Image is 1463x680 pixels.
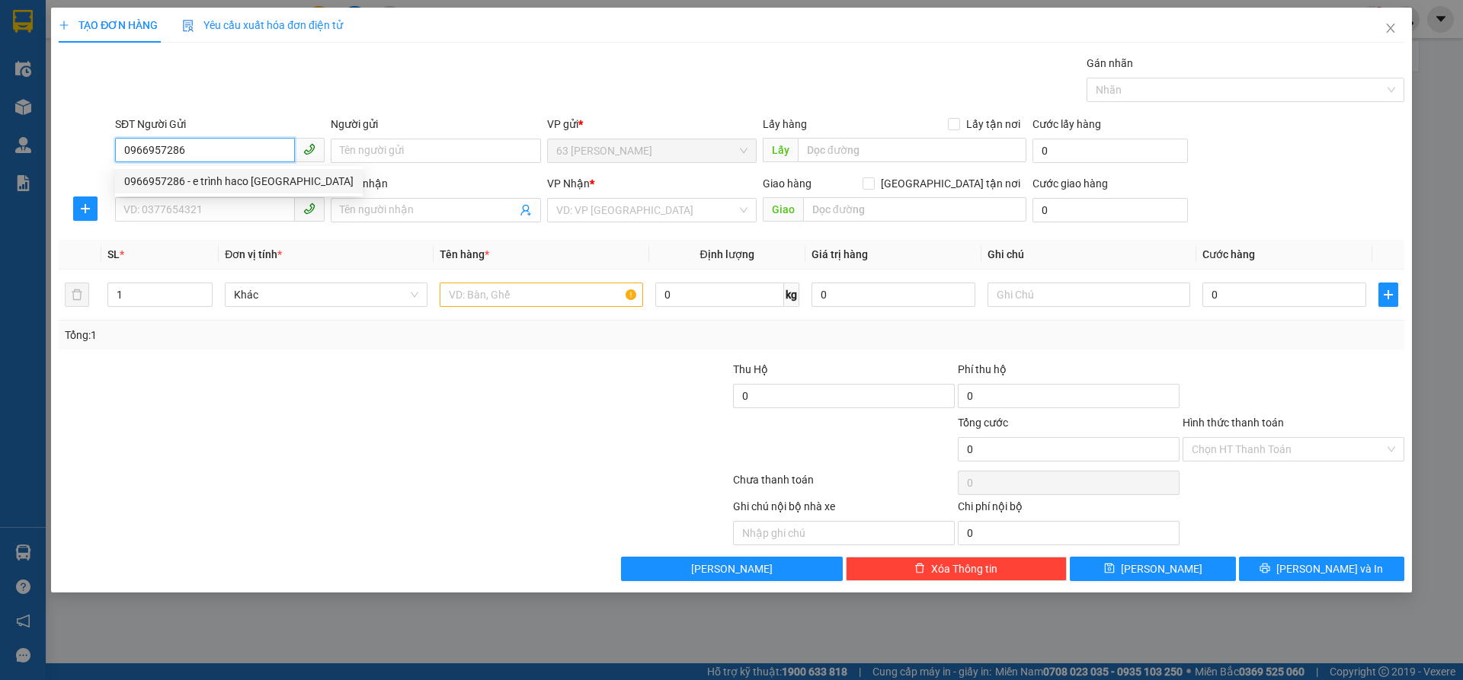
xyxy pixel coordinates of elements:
[846,557,1068,581] button: deleteXóa Thông tin
[875,175,1026,192] span: [GEOGRAPHIC_DATA] tận nơi
[303,203,315,215] span: phone
[331,175,540,192] div: Người nhận
[1032,139,1188,163] input: Cước lấy hàng
[733,363,768,375] span: Thu Hộ
[234,283,418,306] span: Khác
[1379,289,1397,301] span: plus
[1369,8,1412,50] button: Close
[440,248,489,260] span: Tên hàng
[1378,283,1398,307] button: plus
[303,143,315,155] span: phone
[700,248,754,260] span: Định lượng
[59,20,69,30] span: plus
[958,498,1180,521] div: Chi phí nội bộ
[556,139,748,162] span: 63 Trần Quang Tặng
[914,563,925,575] span: delete
[1385,22,1397,34] span: close
[225,248,282,260] span: Đơn vị tính
[74,203,97,215] span: plus
[182,20,194,32] img: icon
[547,116,757,132] div: VP gửi
[65,327,565,343] div: Tổng: 1
[1070,557,1235,581] button: save[PERSON_NAME]
[59,19,158,31] span: TẠO ĐƠN HÀNG
[1087,57,1133,69] label: Gán nhãn
[763,197,803,222] span: Giao
[691,560,773,577] span: [PERSON_NAME]
[1032,118,1101,130] label: Cước lấy hàng
[547,177,590,190] span: VP Nhận
[981,240,1196,270] th: Ghi chú
[763,138,798,162] span: Lấy
[1104,563,1115,575] span: save
[931,560,997,577] span: Xóa Thông tin
[763,118,807,130] span: Lấy hàng
[798,138,1026,162] input: Dọc đường
[520,204,532,216] span: user-add
[958,361,1180,384] div: Phí thu hộ
[115,169,363,193] div: 0966957286 - e trình haco hà nam
[195,283,212,295] span: Increase Value
[73,196,98,221] button: plus
[440,283,642,307] input: VD: Bàn, Ghế
[621,557,843,581] button: [PERSON_NAME]
[960,116,1026,132] span: Lấy tận nơi
[182,19,343,31] span: Yêu cầu xuất hóa đơn điện tử
[1260,563,1270,575] span: printer
[200,296,209,305] span: down
[1202,248,1255,260] span: Cước hàng
[733,521,955,545] input: Nhập ghi chú
[107,248,120,260] span: SL
[731,471,956,498] div: Chưa thanh toán
[812,248,868,260] span: Giá trị hàng
[195,295,212,306] span: Decrease Value
[1121,560,1202,577] span: [PERSON_NAME]
[1032,198,1188,222] input: Cước giao hàng
[124,173,354,190] div: 0966957286 - e trình haco [GEOGRAPHIC_DATA]
[1183,417,1284,429] label: Hình thức thanh toán
[958,417,1008,429] span: Tổng cước
[763,177,812,190] span: Giao hàng
[200,286,209,295] span: up
[803,197,1026,222] input: Dọc đường
[1239,557,1404,581] button: printer[PERSON_NAME] và In
[115,116,325,132] div: SĐT Người Gửi
[1032,177,1108,190] label: Cước giao hàng
[812,283,975,307] input: 0
[331,116,540,132] div: Người gửi
[733,498,955,521] div: Ghi chú nội bộ nhà xe
[988,283,1190,307] input: Ghi Chú
[1276,560,1383,577] span: [PERSON_NAME] và In
[65,283,89,307] button: delete
[784,283,799,307] span: kg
